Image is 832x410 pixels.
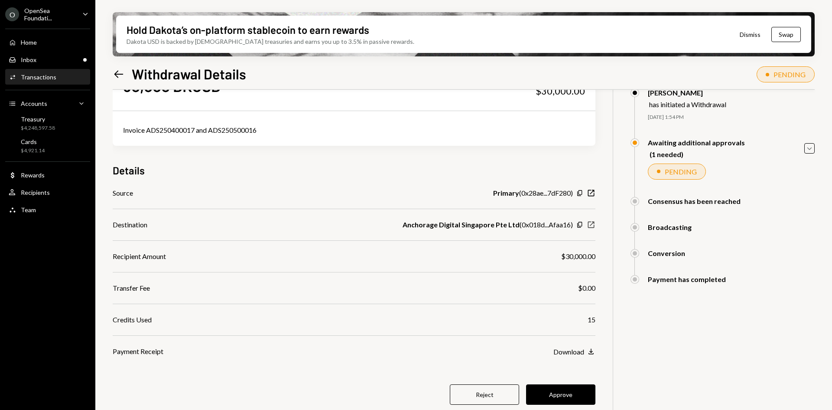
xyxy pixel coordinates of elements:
[536,85,585,97] div: $30,000.00
[649,100,726,108] div: has initiated a Withdrawal
[729,24,771,45] button: Dismiss
[5,7,19,21] div: O
[648,275,726,283] div: Payment has completed
[526,384,595,405] button: Approve
[665,167,697,176] div: PENDING
[113,251,166,262] div: Recipient Amount
[450,384,519,405] button: Reject
[493,188,519,198] b: Primary
[648,138,745,147] div: Awaiting additional approvals
[21,138,45,145] div: Cards
[113,163,145,177] h3: Details
[113,188,133,198] div: Source
[113,346,163,357] div: Payment Receipt
[773,70,806,79] div: PENDING
[5,135,90,156] a: Cards$4,921.14
[588,315,595,325] div: 15
[5,202,90,217] a: Team
[403,220,520,230] b: Anchorage Digital Singapore Pte Ltd
[113,315,152,325] div: Credits Used
[21,189,50,196] div: Recipients
[127,37,414,46] div: Dakota USD is backed by [DEMOGRAPHIC_DATA] treasuries and earns you up to 3.5% in passive rewards.
[113,220,147,230] div: Destination
[648,197,741,205] div: Consensus has been reached
[771,27,801,42] button: Swap
[21,125,55,132] div: $4,248,597.58
[648,223,692,231] div: Broadcasting
[127,23,369,37] div: Hold Dakota’s on-platform stablecoin to earn rewards
[21,206,36,213] div: Team
[553,348,584,356] div: Download
[648,114,815,121] div: [DATE] 1:54 PM
[648,249,685,257] div: Conversion
[553,347,595,357] button: Download
[5,34,90,50] a: Home
[5,52,90,67] a: Inbox
[578,283,595,293] div: $0.00
[5,95,90,111] a: Accounts
[123,125,585,135] div: Invoice ADS250400017 and ADS250500016
[21,147,45,154] div: $4,921.14
[493,188,573,198] div: ( 0x28ae...7dF280 )
[21,39,37,46] div: Home
[24,7,75,22] div: OpenSea Foundati...
[648,89,726,97] div: [PERSON_NAME]
[5,184,90,200] a: Recipients
[403,220,573,230] div: ( 0x018d...Afaa16 )
[132,65,246,82] h1: Withdrawal Details
[21,73,56,81] div: Transactions
[21,115,55,123] div: Treasury
[113,283,150,293] div: Transfer Fee
[5,113,90,134] a: Treasury$4,248,597.58
[650,150,745,158] div: (1 needed)
[561,251,595,262] div: $30,000.00
[21,56,36,63] div: Inbox
[21,100,47,107] div: Accounts
[5,69,90,85] a: Transactions
[5,167,90,183] a: Rewards
[21,171,45,179] div: Rewards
